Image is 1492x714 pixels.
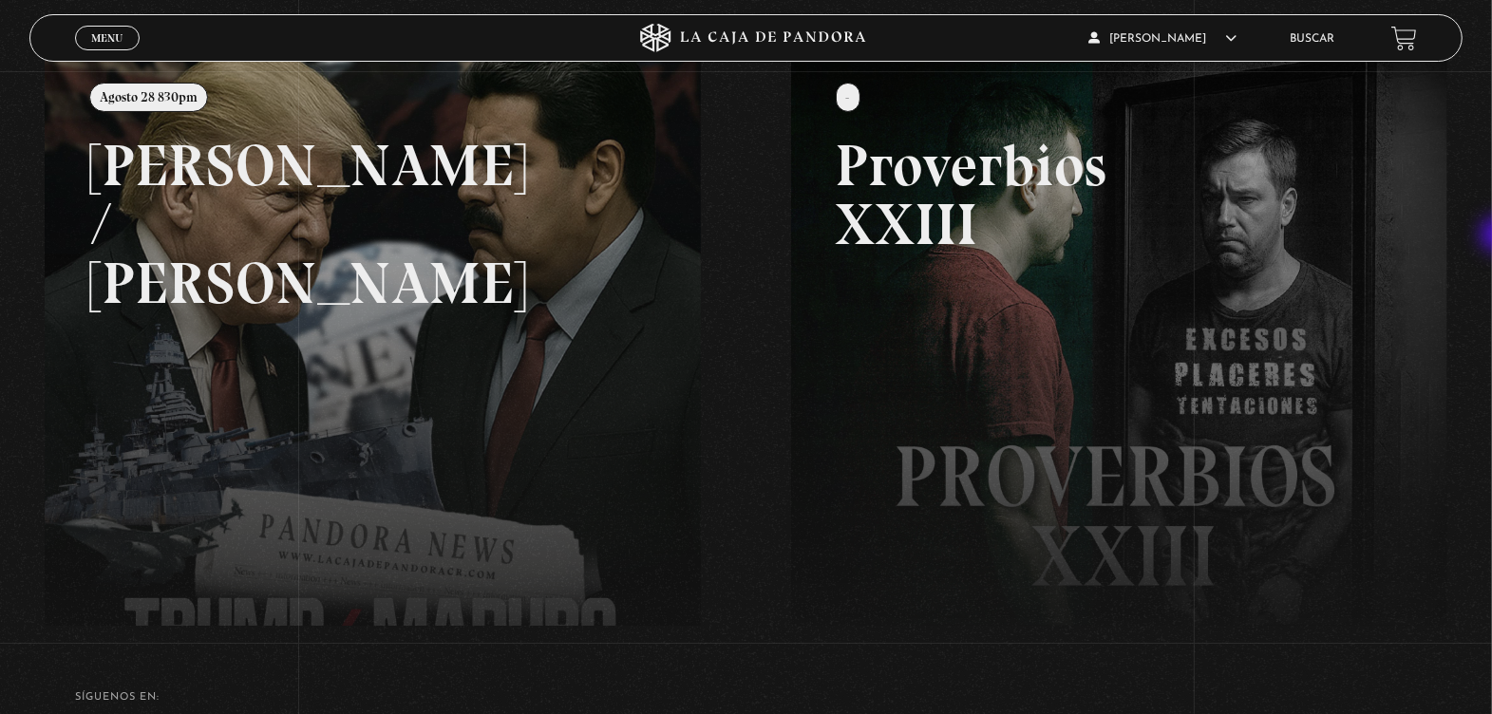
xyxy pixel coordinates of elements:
a: View your shopping cart [1391,26,1417,51]
h4: SÍguenos en: [75,692,1418,703]
span: [PERSON_NAME] [1088,33,1237,45]
span: Menu [91,32,123,44]
span: Cerrar [85,48,129,62]
a: Buscar [1290,33,1334,45]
